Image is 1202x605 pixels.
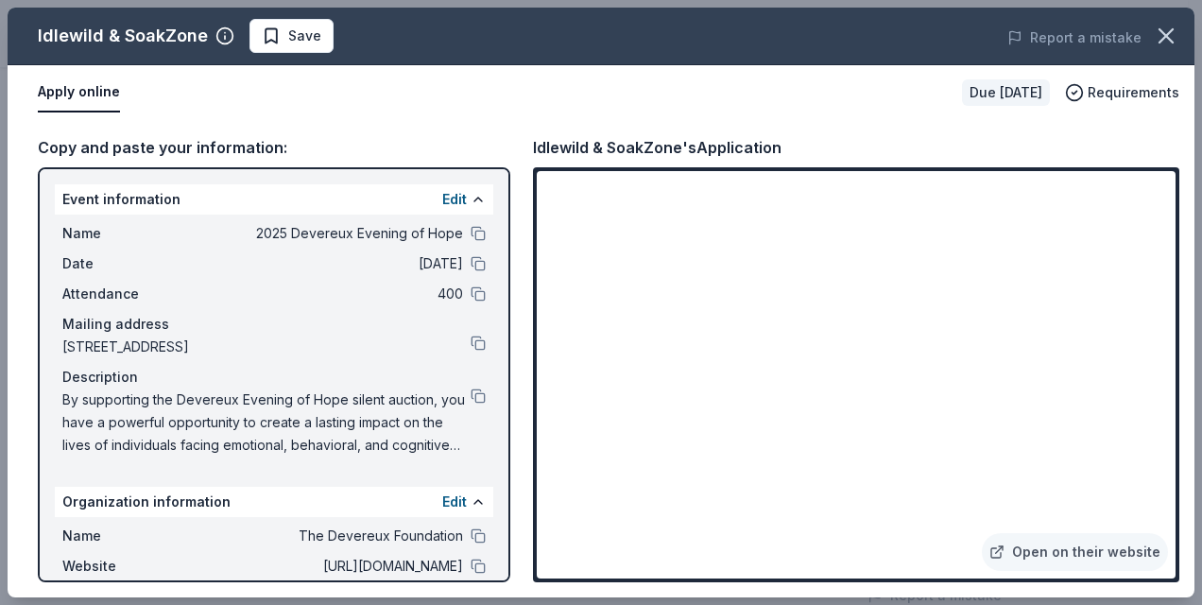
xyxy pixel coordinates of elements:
span: Date [62,252,189,275]
span: [URL][DOMAIN_NAME] [189,555,463,578]
button: Apply online [38,73,120,112]
button: Edit [442,188,467,211]
span: Attendance [62,283,189,305]
div: Mailing address [62,313,486,336]
div: Idlewild & SoakZone [38,21,208,51]
div: Organization information [55,487,493,517]
div: Due [DATE] [962,79,1050,106]
a: Open on their website [982,533,1168,571]
button: Save [249,19,334,53]
div: Event information [55,184,493,215]
span: Name [62,222,189,245]
span: The Devereux Foundation [189,525,463,547]
button: Requirements [1065,81,1179,104]
button: Edit [442,491,467,513]
span: Website [62,555,189,578]
span: Requirements [1088,81,1179,104]
span: [DATE] [189,252,463,275]
span: 2025 Devereux Evening of Hope [189,222,463,245]
button: Report a mistake [1007,26,1142,49]
span: Name [62,525,189,547]
span: 400 [189,283,463,305]
span: Save [288,25,321,47]
span: [STREET_ADDRESS] [62,336,471,358]
span: By supporting the Devereux Evening of Hope silent auction, you have a powerful opportunity to cre... [62,389,471,457]
div: Idlewild & SoakZone's Application [533,135,781,160]
div: Copy and paste your information: [38,135,510,160]
div: Description [62,366,486,389]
